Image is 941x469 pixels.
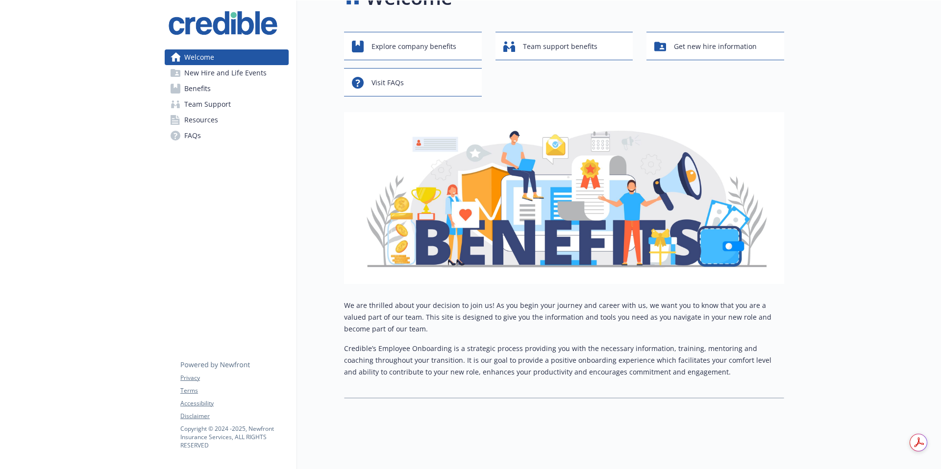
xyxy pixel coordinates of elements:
[180,374,288,382] a: Privacy
[184,112,218,128] span: Resources
[344,68,482,96] button: Visit FAQs
[523,37,597,56] span: Team support benefits
[165,112,289,128] a: Resources
[344,32,482,60] button: Explore company benefits
[180,386,288,395] a: Terms
[344,343,784,378] p: Credible’s Employee Onboarding is a strategic process providing you with the necessary informatio...
[344,300,784,335] p: We are thrilled about your decision to join us! As you begin your journey and career with us, we ...
[674,37,757,56] span: Get new hire information
[165,65,289,81] a: New Hire and Life Events
[184,49,214,65] span: Welcome
[180,399,288,408] a: Accessibility
[184,81,211,96] span: Benefits
[184,96,231,112] span: Team Support
[165,128,289,143] a: FAQs
[165,49,289,65] a: Welcome
[165,81,289,96] a: Benefits
[184,128,201,143] span: FAQs
[184,65,267,81] span: New Hire and Life Events
[371,73,404,92] span: Visit FAQs
[646,32,784,60] button: Get new hire information
[180,424,288,449] p: Copyright © 2024 - 2025 , Newfront Insurance Services, ALL RIGHTS RESERVED
[495,32,633,60] button: Team support benefits
[371,37,456,56] span: Explore company benefits
[180,412,288,421] a: Disclaimer
[344,112,784,284] img: overview page banner
[165,96,289,112] a: Team Support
